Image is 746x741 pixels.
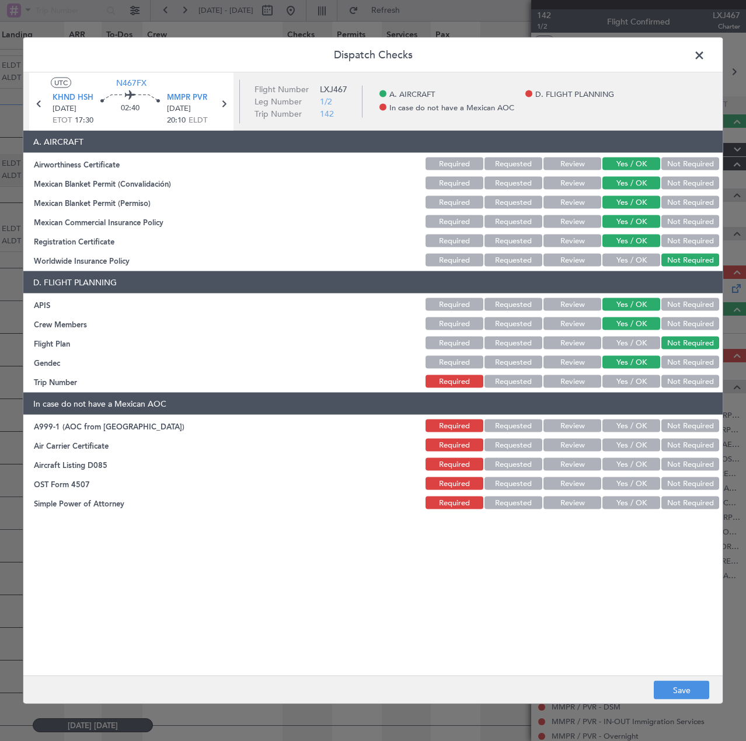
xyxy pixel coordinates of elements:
[661,196,719,209] button: Not Required
[543,420,601,432] button: Review
[484,337,542,349] button: Requested
[23,38,723,73] header: Dispatch Checks
[484,196,542,209] button: Requested
[484,439,542,452] button: Requested
[602,196,660,209] button: Yes / OK
[484,235,542,247] button: Requested
[661,254,719,267] button: Not Required
[484,177,542,190] button: Requested
[543,497,601,509] button: Review
[602,497,660,509] button: Yes / OK
[602,356,660,369] button: Yes / OK
[661,375,719,388] button: Not Required
[543,254,601,267] button: Review
[661,158,719,170] button: Not Required
[535,89,614,101] span: D. FLIGHT PLANNING
[484,375,542,388] button: Requested
[602,215,660,228] button: Yes / OK
[543,337,601,349] button: Review
[602,420,660,432] button: Yes / OK
[602,317,660,330] button: Yes / OK
[484,215,542,228] button: Requested
[484,158,542,170] button: Requested
[661,317,719,330] button: Not Required
[602,477,660,490] button: Yes / OK
[484,356,542,369] button: Requested
[661,477,719,490] button: Not Required
[602,298,660,311] button: Yes / OK
[484,458,542,471] button: Requested
[661,177,719,190] button: Not Required
[543,375,601,388] button: Review
[661,356,719,369] button: Not Required
[661,497,719,509] button: Not Required
[661,298,719,311] button: Not Required
[661,458,719,471] button: Not Required
[661,337,719,349] button: Not Required
[484,477,542,490] button: Requested
[543,458,601,471] button: Review
[484,420,542,432] button: Requested
[602,177,660,190] button: Yes / OK
[602,375,660,388] button: Yes / OK
[543,215,601,228] button: Review
[661,215,719,228] button: Not Required
[543,235,601,247] button: Review
[661,235,719,247] button: Not Required
[543,177,601,190] button: Review
[602,158,660,170] button: Yes / OK
[484,254,542,267] button: Requested
[602,458,660,471] button: Yes / OK
[543,158,601,170] button: Review
[661,420,719,432] button: Not Required
[602,254,660,267] button: Yes / OK
[543,477,601,490] button: Review
[602,439,660,452] button: Yes / OK
[484,317,542,330] button: Requested
[602,337,660,349] button: Yes / OK
[654,681,709,700] button: Save
[543,317,601,330] button: Review
[543,196,601,209] button: Review
[484,298,542,311] button: Requested
[602,235,660,247] button: Yes / OK
[543,298,601,311] button: Review
[661,439,719,452] button: Not Required
[484,497,542,509] button: Requested
[543,439,601,452] button: Review
[543,356,601,369] button: Review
